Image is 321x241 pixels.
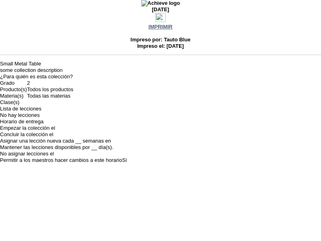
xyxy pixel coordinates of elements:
img: print.gif [155,13,166,22]
td: Sí [122,157,127,163]
a: IMPRIMIR [148,24,173,30]
td: 2 [27,80,73,86]
td: Todas las materias [27,93,73,99]
td: Todos los productos [27,86,73,93]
